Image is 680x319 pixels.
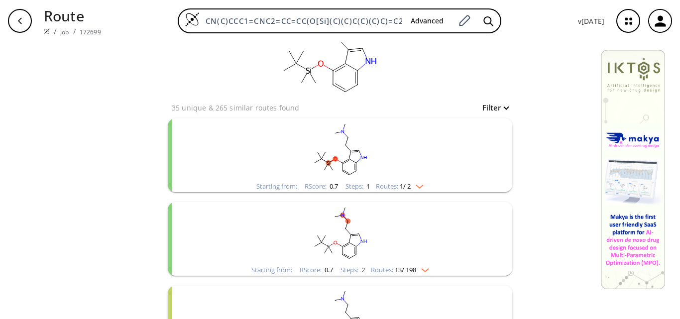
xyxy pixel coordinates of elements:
p: Route [44,5,101,26]
div: Starting from: [256,183,297,190]
div: Steps : [340,267,365,273]
span: 2 [360,265,365,274]
img: Spaya logo [44,28,50,34]
span: 13 / 198 [395,267,416,273]
a: 172699 [80,28,101,36]
img: Down [411,181,424,189]
div: RScore : [305,183,338,190]
li: / [54,26,56,37]
div: Routes: [371,267,429,273]
li: / [73,26,76,37]
p: v [DATE] [578,16,604,26]
div: Routes: [376,183,424,190]
span: 1 [365,182,370,191]
span: 0.7 [323,265,333,274]
svg: CN(C)CCc1c[nH]c2cccc(O[Si](C)(C)C(C)(C)C)c12 [211,202,469,264]
input: Enter SMILES [200,16,403,26]
button: Filter [476,104,508,111]
p: 35 unique & 265 similar routes found [172,103,299,113]
span: 0.7 [328,182,338,191]
button: Advanced [403,12,452,30]
div: RScore : [300,267,333,273]
img: Banner [601,50,665,289]
img: Down [416,264,429,272]
svg: CN(C)CCc1c[nH]c2cccc(O[Si](C)(C)C(C)(C)C)c12 [211,118,469,181]
span: 1 / 2 [400,183,411,190]
img: Logo Spaya [185,12,200,27]
div: Steps : [345,183,370,190]
a: Job [60,28,69,36]
div: Starting from: [251,267,292,273]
